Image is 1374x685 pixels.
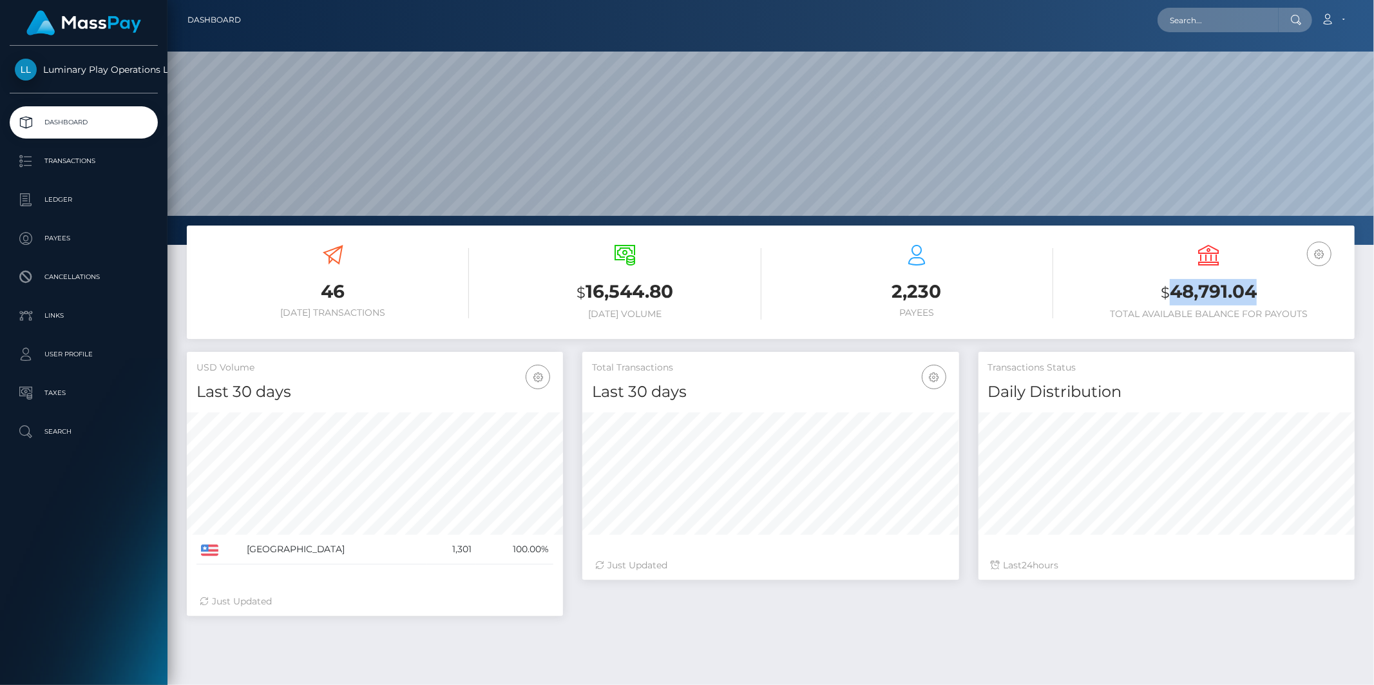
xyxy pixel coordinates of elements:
input: Search... [1158,8,1279,32]
a: Cancellations [10,261,158,293]
h4: Daily Distribution [988,381,1345,403]
a: Taxes [10,377,158,409]
h6: [DATE] Volume [488,309,761,320]
a: Transactions [10,145,158,177]
p: User Profile [15,345,153,364]
h4: Last 30 days [592,381,949,403]
h3: 2,230 [781,279,1053,304]
div: Just Updated [595,559,946,572]
td: 100.00% [476,535,554,564]
img: US.png [201,545,218,556]
p: Dashboard [15,113,153,132]
small: $ [577,284,586,302]
div: Just Updated [200,595,550,608]
p: Links [15,306,153,325]
span: 24 [1022,559,1033,571]
div: Last hours [991,559,1342,572]
h3: 16,544.80 [488,279,761,305]
h6: Total Available Balance for Payouts [1073,309,1345,320]
p: Search [15,422,153,441]
img: MassPay Logo [26,10,141,35]
h6: [DATE] Transactions [196,307,469,318]
p: Payees [15,229,153,248]
small: $ [1161,284,1170,302]
td: [GEOGRAPHIC_DATA] [242,535,427,564]
a: User Profile [10,338,158,371]
a: Ledger [10,184,158,216]
a: Links [10,300,158,332]
a: Payees [10,222,158,255]
p: Cancellations [15,267,153,287]
img: Luminary Play Operations Limited [15,59,37,81]
h3: 46 [196,279,469,304]
td: 1,301 [427,535,476,564]
h3: 48,791.04 [1073,279,1345,305]
a: Dashboard [187,6,241,34]
h5: Total Transactions [592,362,949,374]
h6: Payees [781,307,1053,318]
h4: Last 30 days [196,381,553,403]
a: Search [10,416,158,448]
h5: USD Volume [196,362,553,374]
p: Taxes [15,383,153,403]
span: Luminary Play Operations Limited [10,64,158,75]
p: Transactions [15,151,153,171]
a: Dashboard [10,106,158,139]
p: Ledger [15,190,153,209]
h5: Transactions Status [988,362,1345,374]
